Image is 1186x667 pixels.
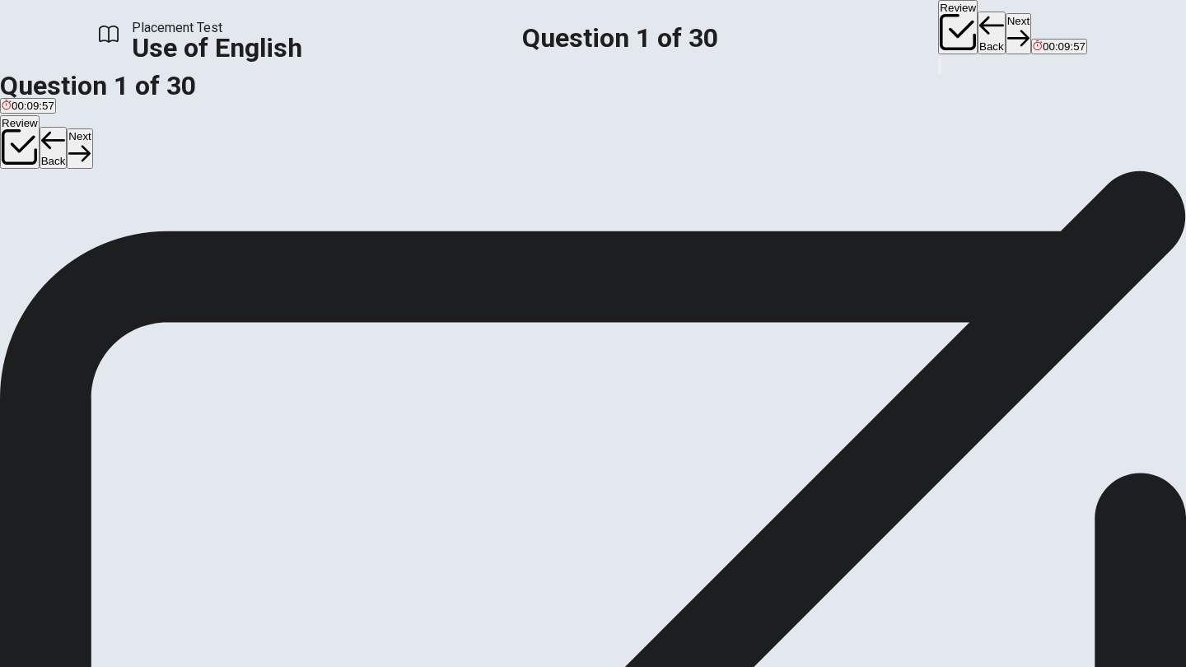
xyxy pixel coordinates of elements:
[67,128,92,169] button: Next
[132,38,302,58] h1: Use of English
[12,100,54,112] span: 00:09:57
[522,28,718,48] h1: Question 1 of 30
[1031,39,1087,54] button: 00:09:57
[132,18,302,38] span: Placement Test
[978,12,1006,54] button: Back
[1043,40,1086,53] span: 00:09:57
[40,127,68,170] button: Back
[1006,13,1031,54] button: Next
